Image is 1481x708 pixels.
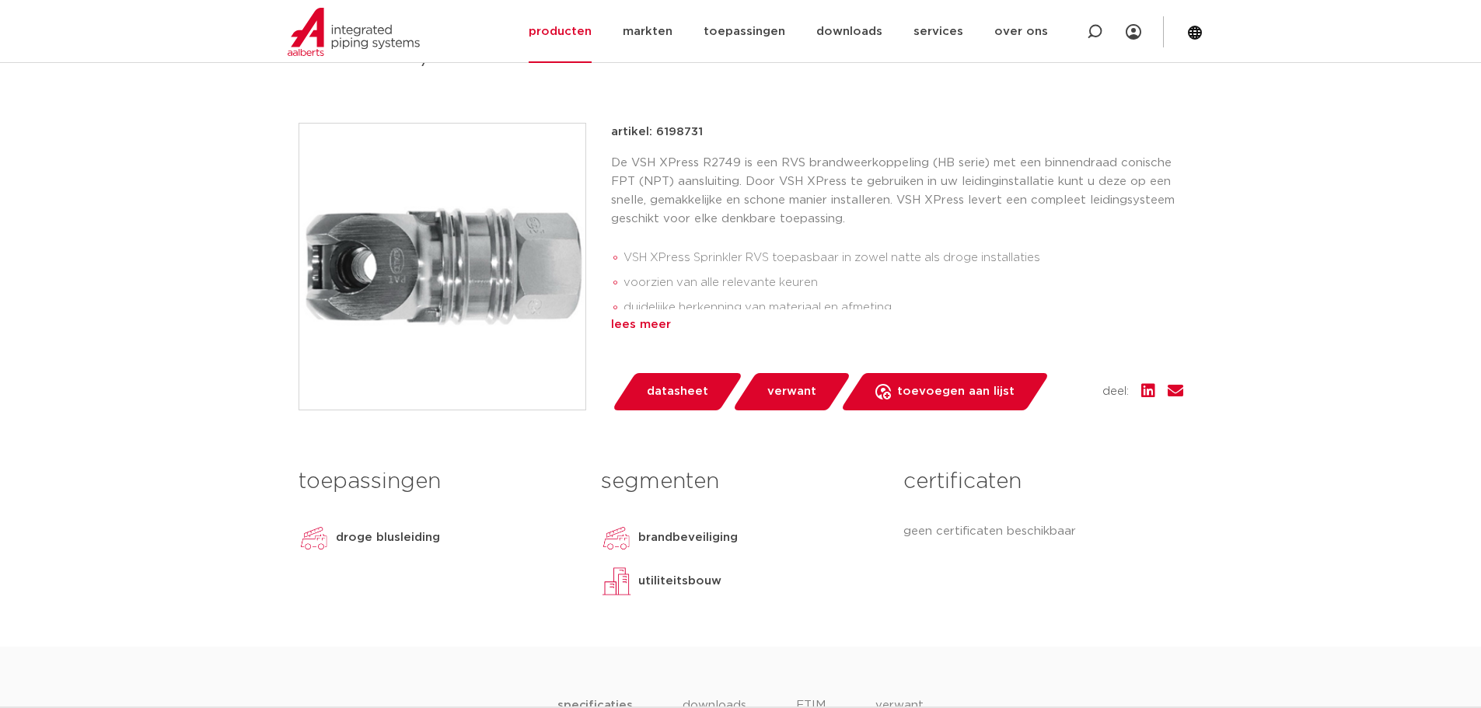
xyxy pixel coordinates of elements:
[903,466,1182,497] h3: certificaten
[299,124,585,410] img: Product Image for VSH XPress RVS brandweerkoppeling serie HB M G3/4"
[638,572,721,591] p: utiliteitsbouw
[611,373,743,410] a: datasheet
[601,566,632,597] img: utiliteitsbouw
[1102,382,1129,401] span: deel:
[903,522,1182,541] p: geen certificaten beschikbaar
[601,466,880,497] h3: segmenten
[767,379,816,404] span: verwant
[611,154,1183,228] p: De VSH XPress R2749 is een RVS brandweerkoppeling (HB serie) met een binnendraad conische FPT (NP...
[732,373,851,410] a: verwant
[897,379,1015,404] span: toevoegen aan lijst
[611,123,703,141] p: artikel: 6198731
[336,528,440,547] p: droge blusleiding
[623,246,1183,270] li: VSH XPress Sprinkler RVS toepasbaar in zowel natte als droge installaties
[623,270,1183,295] li: voorzien van alle relevante keuren
[638,528,738,547] p: brandbeveiliging
[299,466,578,497] h3: toepassingen
[299,522,330,553] img: droge blusleiding
[623,295,1183,320] li: duidelijke herkenning van materiaal en afmeting
[601,522,632,553] img: brandbeveiliging
[611,316,1183,334] div: lees meer
[647,379,708,404] span: datasheet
